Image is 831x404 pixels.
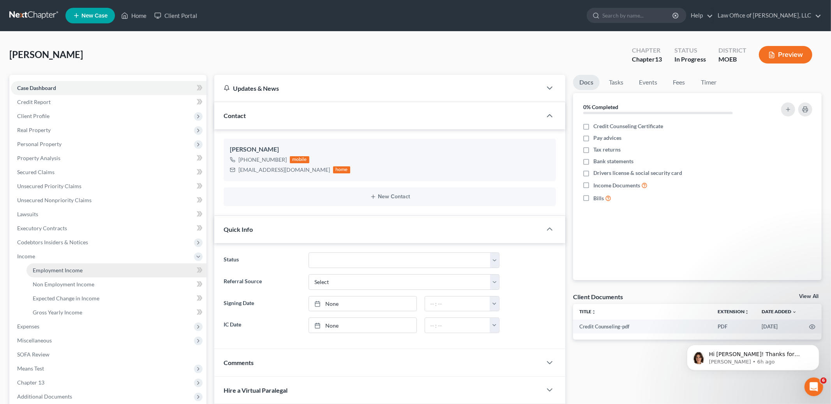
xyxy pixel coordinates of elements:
[24,32,149,60] div: Chapter 13: [US_STATE] Plan Tags
[26,305,206,319] a: Gross Yearly Income
[593,157,633,165] span: Bank statements
[17,183,81,189] span: Unsecured Priority Claims
[220,252,305,268] label: Status
[602,8,674,23] input: Search by name...
[711,319,755,333] td: PDF
[28,105,150,175] div: I have another objection. Regarding checkboxes. Here is our approved plan. Please make sure that ...
[26,263,206,277] a: Employment Income
[7,239,149,252] textarea: Message…
[591,310,596,314] i: unfold_more
[425,296,490,311] input: -- : --
[24,60,149,79] a: More in the Help Center
[81,13,108,19] span: New Case
[150,9,201,23] a: Client Portal
[70,91,143,99] a: Chapter_13...[DATE].pdf
[238,166,330,174] div: [EMAIL_ADDRESS][DOMAIN_NAME]
[238,156,287,164] div: [PHONE_NUMBER]
[17,253,35,259] span: Income
[220,318,305,333] label: IC Date
[17,113,49,119] span: Client Profile
[6,64,19,76] img: Profile image for Operator
[745,310,749,314] i: unfold_more
[26,277,206,291] a: Non Employment Income
[32,39,120,53] strong: Chapter 13: [US_STATE] Plan Tags
[17,155,60,161] span: Property Analysis
[34,109,143,171] div: I have another objection. Regarding checkboxes. Here is our approved plan. Please make sure that ...
[33,295,99,302] span: Expected Change in Income
[674,55,706,64] div: In Progress
[17,225,67,231] span: Executory Contracts
[134,252,146,265] button: Send a message…
[17,379,44,386] span: Chapter 13
[64,86,150,104] div: Chapter_13...[DATE].pdf
[718,309,749,314] a: Extensionunfold_more
[667,75,692,90] a: Fees
[117,9,150,23] a: Home
[6,105,150,182] div: Mike says…
[33,281,94,288] span: Non Employment Income
[805,378,823,396] iframe: Intercom live chat
[33,267,83,273] span: Employment Income
[573,293,623,301] div: Client Documents
[6,199,128,270] div: Hi [PERSON_NAME]! Thanks for reaching out with this feedback.We have put in a request for the MOE...
[593,122,663,130] span: Credit Counseling Certificate
[137,3,151,17] div: Close
[6,86,150,105] div: Mike says…
[11,348,206,362] a: SOFA Review
[17,323,39,330] span: Expenses
[17,351,49,358] span: SOFA Review
[593,182,640,189] span: Income Documents
[11,193,206,207] a: Unsecured Nonpriority Claims
[49,255,56,261] button: Start recording
[220,296,305,312] label: Signing Date
[17,141,62,147] span: Personal Property
[792,310,797,314] i: expand_more
[17,85,56,91] span: Case Dashboard
[718,46,746,55] div: District
[573,75,600,90] a: Docs
[17,393,72,400] span: Additional Documents
[290,156,309,163] div: mobile
[655,55,662,63] span: 13
[687,9,713,23] a: Help
[17,169,55,175] span: Secured Claims
[755,319,803,333] td: [DATE]
[799,294,819,299] a: View All
[11,165,206,179] a: Secured Claims
[220,274,305,290] label: Referral Source
[11,95,206,109] a: Credit Report
[5,3,20,18] button: go back
[573,319,711,333] td: Credit Counseling-pdf
[593,194,604,202] span: Bills
[122,3,137,18] button: Home
[675,328,831,383] iframe: Intercom notifications message
[54,67,127,73] span: More in the Help Center
[224,226,253,233] span: Quick Info
[425,318,490,333] input: -- : --
[22,4,35,17] img: Profile image for Emma
[230,194,550,200] button: New Contact
[224,386,288,394] span: Hire a Virtual Paralegal
[9,49,83,60] span: [PERSON_NAME]
[593,134,621,142] span: Pay advices
[309,318,416,333] a: None
[6,181,150,199] div: Emma says…
[309,296,416,311] a: None
[583,104,618,110] strong: 0% Completed
[695,75,723,90] a: Timer
[17,337,52,344] span: Miscellaneous
[17,127,51,133] span: Real Property
[632,46,662,55] div: Chapter
[11,179,206,193] a: Unsecured Priority Claims
[78,91,143,99] div: Chapter_13...[DATE].pdf
[34,183,133,190] div: joined the conversation
[11,221,206,235] a: Executory Contracts
[632,55,662,64] div: Chapter
[718,55,746,64] div: MOEB
[333,166,350,173] div: home
[17,239,88,245] span: Codebtors Insiders & Notices
[17,365,44,372] span: Means Test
